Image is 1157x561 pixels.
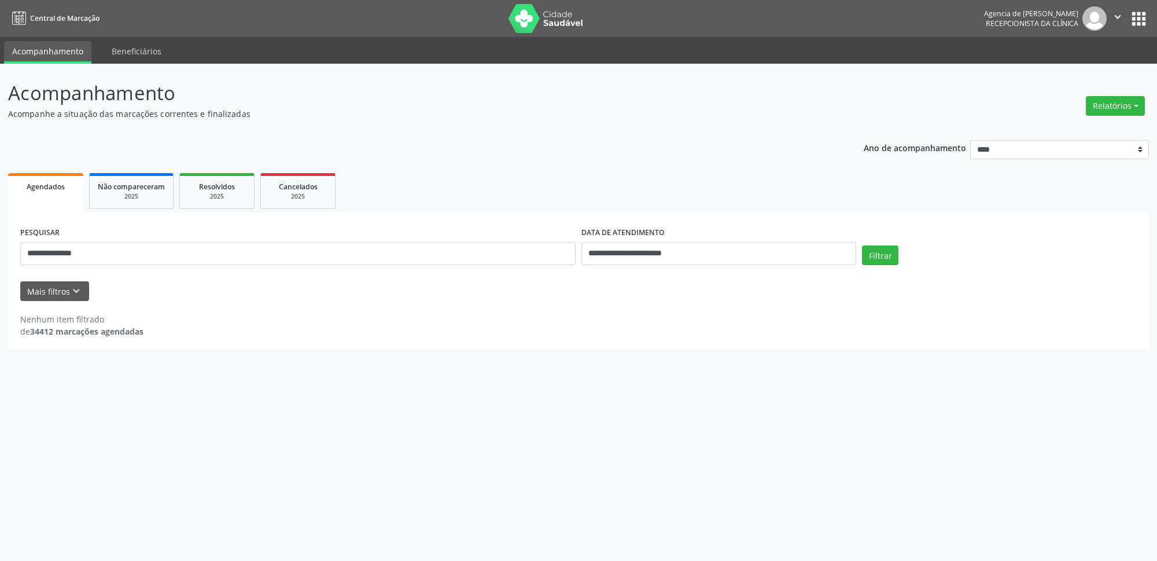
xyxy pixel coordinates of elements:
[269,192,327,201] div: 2025
[1111,10,1124,23] i: 
[30,13,100,23] span: Central de Marcação
[984,9,1078,19] div: Agencia de [PERSON_NAME]
[581,224,665,242] label: DATA DE ATENDIMENTO
[20,325,143,338] div: de
[4,41,91,64] a: Acompanhamento
[188,192,246,201] div: 2025
[20,313,143,325] div: Nenhum item filtrado
[1082,6,1107,31] img: img
[1107,6,1129,31] button: 
[98,182,165,192] span: Não compareceram
[199,182,235,192] span: Resolvidos
[20,281,89,302] button: Mais filtroskeyboard_arrow_down
[864,140,966,155] p: Ano de acompanhamento
[8,108,806,120] p: Acompanhe a situação das marcações correntes e finalizadas
[8,79,806,108] p: Acompanhamento
[20,224,60,242] label: PESQUISAR
[1086,96,1145,116] button: Relatórios
[986,19,1078,28] span: Recepcionista da clínica
[27,182,65,192] span: Agendados
[70,285,83,298] i: keyboard_arrow_down
[30,326,143,337] strong: 34412 marcações agendadas
[279,182,318,192] span: Cancelados
[862,245,898,265] button: Filtrar
[104,41,170,61] a: Beneficiários
[98,192,165,201] div: 2025
[8,9,100,28] a: Central de Marcação
[1129,9,1149,29] button: apps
